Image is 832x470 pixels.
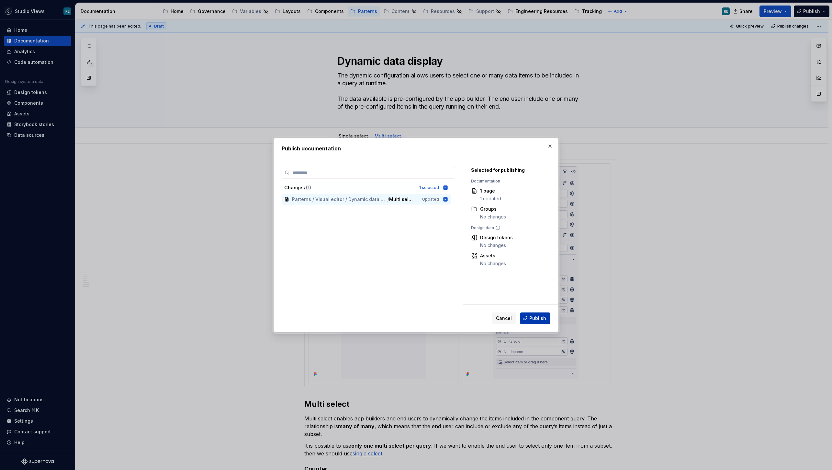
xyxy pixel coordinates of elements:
[422,197,439,202] span: Updated
[492,312,516,324] button: Cancel
[471,225,547,230] div: Design data
[496,315,512,322] span: Cancel
[480,188,501,194] div: 1 page
[480,214,506,220] div: No changes
[480,260,506,267] div: No changes
[284,184,415,191] div: Changes
[480,206,506,212] div: Groups
[388,196,389,203] span: /
[471,167,547,173] div: Selected for publishing
[520,312,550,324] button: Publish
[419,185,439,190] div: 1 selected
[471,179,547,184] div: Documentation
[529,315,546,322] span: Publish
[480,234,513,241] div: Design tokens
[292,196,388,203] span: Patterns / Visual editor / Dynamic data display
[389,196,413,203] span: Multi select
[306,185,311,190] span: ( 1 )
[480,195,501,202] div: 1 updated
[480,242,513,249] div: No changes
[480,253,506,259] div: Assets
[282,145,550,152] h2: Publish documentation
